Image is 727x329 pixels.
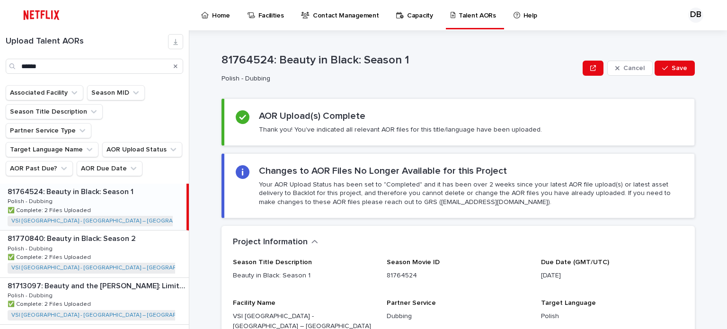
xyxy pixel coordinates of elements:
p: 81764524: Beauty in Black: Season 1 [222,53,579,67]
h1: Upload Talent AORs [6,36,168,47]
span: Cancel [623,65,645,71]
button: AOR Due Date [77,161,142,176]
button: Target Language Name [6,142,98,157]
span: Target Language [541,300,596,306]
p: 81713097: Beauty and the [PERSON_NAME]: Limited Series [8,280,187,291]
span: Facility Name [233,300,275,306]
p: Polish - Dubbing [8,196,54,205]
button: Save [655,61,695,76]
p: [DATE] [541,271,683,281]
button: Associated Facility [6,85,83,100]
p: 81764524 [387,271,529,281]
p: 81770840: Beauty in Black: Season 2 [8,232,138,243]
button: Project Information [233,237,318,248]
a: VSI [GEOGRAPHIC_DATA] - [GEOGRAPHIC_DATA] – [GEOGRAPHIC_DATA] [11,312,204,319]
button: AOR Upload Status [102,142,182,157]
span: Partner Service [387,300,436,306]
p: Polish - Dubbing [8,244,54,252]
span: Due Date (GMT/UTC) [541,259,609,266]
span: Save [672,65,687,71]
p: ✅ Complete: 2 Files Uploaded [8,205,93,214]
button: Partner Service Type [6,123,91,138]
span: Season Movie ID [387,259,440,266]
p: Thank you! You've indicated all relevant AOR files for this title/language have been uploaded. [259,125,542,134]
p: Dubbing [387,311,529,321]
p: Polish [541,311,683,321]
input: Search [6,59,183,74]
button: Season MID [87,85,145,100]
img: ifQbXi3ZQGMSEF7WDB7W [19,6,64,25]
div: DB [688,8,703,23]
p: Polish - Dubbing [222,75,575,83]
button: AOR Past Due? [6,161,73,176]
p: 81764524: Beauty in Black: Season 1 [8,186,135,196]
h2: Project Information [233,237,308,248]
p: Beauty in Black: Season 1 [233,271,375,281]
span: Season Title Description [233,259,312,266]
a: VSI [GEOGRAPHIC_DATA] - [GEOGRAPHIC_DATA] – [GEOGRAPHIC_DATA] [11,265,204,271]
button: Cancel [607,61,653,76]
p: Polish - Dubbing [8,291,54,299]
a: VSI [GEOGRAPHIC_DATA] - [GEOGRAPHIC_DATA] – [GEOGRAPHIC_DATA] [11,218,204,224]
h2: AOR Upload(s) Complete [259,110,365,122]
button: Season Title Description [6,104,103,119]
p: ✅ Complete: 2 Files Uploaded [8,252,93,261]
h2: Changes to AOR Files No Longer Available for this Project [259,165,507,177]
p: ✅ Complete: 2 Files Uploaded [8,299,93,308]
p: Your AOR Upload Status has been set to "Completed" and it has been over 2 weeks since your latest... [259,180,683,206]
